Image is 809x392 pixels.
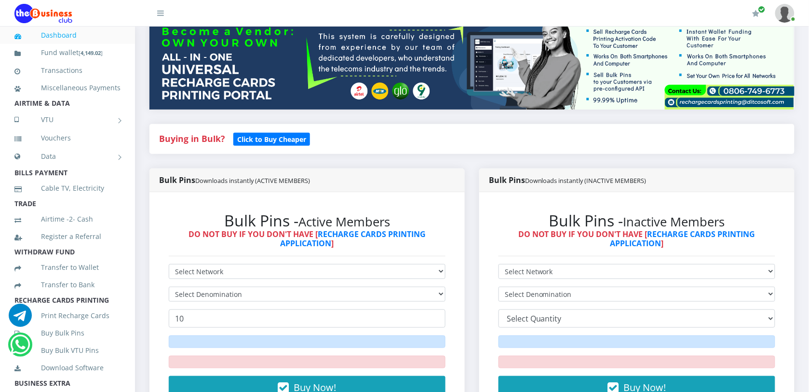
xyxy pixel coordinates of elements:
a: Buy Bulk Pins [14,322,121,344]
a: Print Recharge Cards [14,305,121,327]
a: Transactions [14,59,121,82]
a: Fund wallet[4,149.02] [14,42,121,64]
a: Chat for support [9,311,32,327]
a: Register a Referral [14,225,121,248]
small: Active Members [298,213,390,230]
b: 4,149.02 [81,49,101,56]
a: Miscellaneous Payments [14,77,121,99]
small: Downloads instantly (INACTIVE MEMBERS) [525,176,647,185]
strong: Buying in Bulk? [159,133,225,144]
a: Airtime -2- Cash [14,208,121,230]
img: Logo [14,4,72,23]
small: [ ] [79,49,103,56]
a: Cable TV, Electricity [14,177,121,199]
small: Inactive Members [623,213,725,230]
a: Buy Bulk VTU Pins [14,339,121,362]
a: Dashboard [14,24,121,46]
strong: DO NOT BUY IF YOU DON'T HAVE [ ] [518,229,755,249]
a: Transfer to Bank [14,274,121,296]
strong: Bulk Pins [159,175,310,185]
a: VTU [14,108,121,132]
strong: DO NOT BUY IF YOU DON'T HAVE [ ] [189,229,426,249]
h2: Bulk Pins - [499,211,775,230]
h2: Bulk Pins - [169,211,445,230]
small: Downloads instantly (ACTIVE MEMBERS) [195,176,310,185]
b: Click to Buy Cheaper [237,135,306,144]
a: RECHARGE CARDS PRINTING APPLICATION [610,229,756,249]
a: Transfer to Wallet [14,256,121,279]
input: Enter Quantity [169,309,445,328]
img: User [775,4,795,23]
a: Download Software [14,357,121,379]
strong: Bulk Pins [489,175,647,185]
img: multitenant_rcp.png [149,21,795,110]
span: Renew/Upgrade Subscription [758,6,766,13]
i: Renew/Upgrade Subscription [753,10,760,17]
a: RECHARGE CARDS PRINTING APPLICATION [281,229,426,249]
a: Chat for support [10,340,30,356]
a: Click to Buy Cheaper [233,133,310,144]
a: Data [14,144,121,168]
a: Vouchers [14,127,121,149]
